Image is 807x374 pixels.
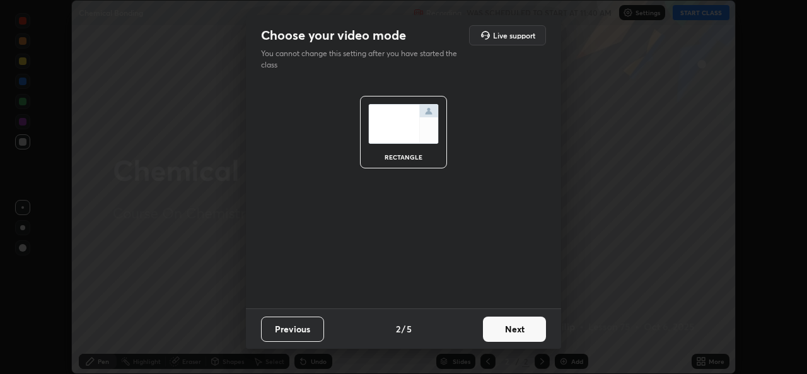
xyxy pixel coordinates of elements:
[396,322,400,336] h4: 2
[483,317,546,342] button: Next
[378,154,429,160] div: rectangle
[368,104,439,144] img: normalScreenIcon.ae25ed63.svg
[261,27,406,44] h2: Choose your video mode
[493,32,535,39] h5: Live support
[261,48,465,71] p: You cannot change this setting after you have started the class
[407,322,412,336] h4: 5
[402,322,405,336] h4: /
[261,317,324,342] button: Previous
